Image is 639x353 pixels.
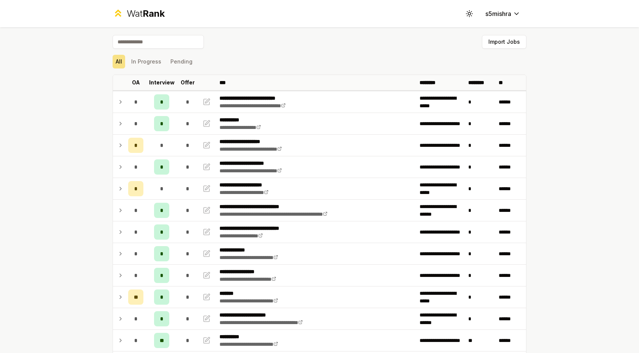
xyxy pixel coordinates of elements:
button: All [113,55,125,68]
p: Offer [181,79,195,86]
a: WatRank [113,8,165,20]
button: Import Jobs [482,35,526,49]
p: Interview [149,79,175,86]
div: Wat [127,8,165,20]
p: OA [132,79,140,86]
button: s5mishra [479,7,526,21]
button: In Progress [128,55,164,68]
button: Pending [167,55,196,68]
span: Rank [143,8,165,19]
span: s5mishra [485,9,511,18]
